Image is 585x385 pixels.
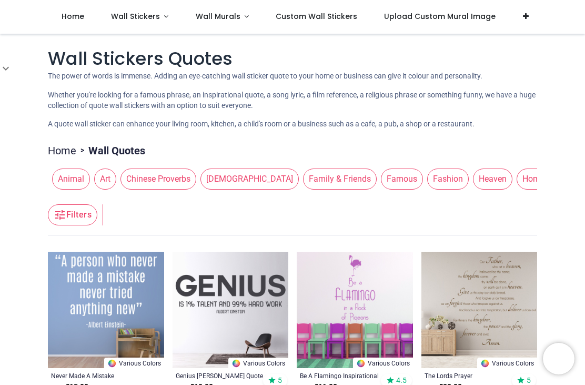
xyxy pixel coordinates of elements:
p: Whether you're looking for a famous phrase, an inspirational quote, a song lyric, a film referenc... [48,90,537,111]
span: Animal [52,169,90,190]
button: Family & Friends [299,169,377,190]
button: Chinese Proverbs [116,169,196,190]
button: Animal [48,169,90,190]
img: The Lords Prayer Christianity Wall Sticker - Mod1 [421,252,538,368]
button: Filters [48,204,97,225]
a: Various Colors [477,358,537,368]
button: Famous [377,169,423,190]
img: Color Wheel [107,359,117,368]
img: Color Wheel [356,359,366,368]
h1: Wall Stickers Quotes [48,46,537,72]
span: Custom Wall Stickers [276,11,357,22]
span: Famous [381,169,423,190]
a: Be A Flamingo Inspirational Quote [300,371,388,380]
img: Color Wheel [480,359,490,368]
img: Genius Albert Einstein Quote Wall Sticker [173,252,289,368]
img: Be A Flamingo Inspirational Quote Wall Sticker [297,252,413,368]
span: Home [62,11,84,22]
span: Chinese Proverbs [120,169,196,190]
span: Wall Murals [196,11,240,22]
a: The Lords Prayer [DEMOGRAPHIC_DATA] [425,371,512,380]
iframe: Brevo live chat [543,343,574,374]
button: Art [90,169,116,190]
button: [DEMOGRAPHIC_DATA] [196,169,299,190]
img: Color Wheel [231,359,241,368]
span: 4.5 [396,376,407,385]
a: Various Colors [228,358,288,368]
span: 5 [278,376,282,385]
span: Home [517,169,550,190]
span: Fashion [427,169,469,190]
p: A quote wall sticker can enhance your living room, kitchen, a child's room or a business such as ... [48,119,537,130]
span: [DEMOGRAPHIC_DATA] [200,169,299,190]
button: Heaven [469,169,512,190]
button: Fashion [423,169,469,190]
a: Never Made A Mistake [PERSON_NAME] Quote [51,371,139,380]
li: Wall Quotes [76,143,145,158]
span: Upload Custom Mural Image [384,11,496,22]
span: Heaven [473,169,512,190]
span: Art [94,169,116,190]
span: 5 [527,376,531,385]
a: Genius [PERSON_NAME] Quote [176,371,264,380]
span: Wall Stickers [111,11,160,22]
button: Home [512,169,550,190]
span: > [76,145,88,156]
p: The power of words is immense. Adding an eye-catching wall sticker quote to your home or business... [48,71,537,82]
a: Home [48,143,76,158]
img: Never Made A Mistake Einstein Quote Wall Sticker [48,252,164,368]
span: Family & Friends [303,169,377,190]
a: Various Colors [353,358,413,368]
a: Various Colors [104,358,164,368]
